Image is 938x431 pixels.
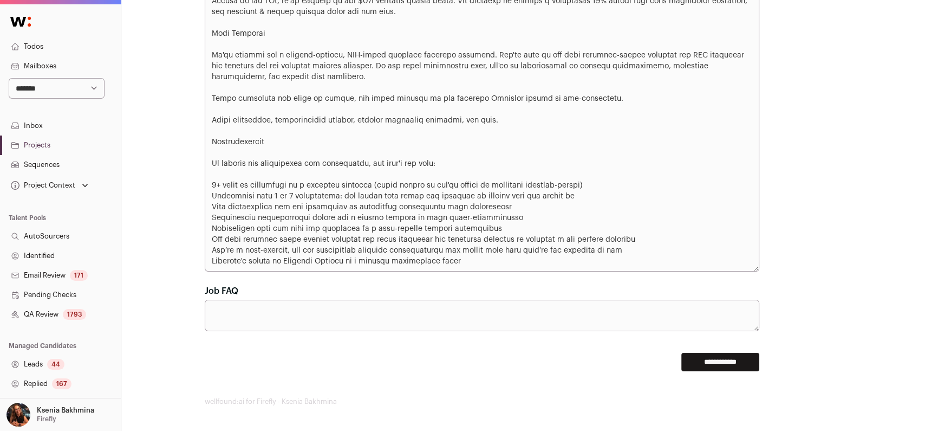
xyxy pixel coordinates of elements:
[9,181,75,190] div: Project Context
[4,11,37,33] img: Wellfound
[9,178,90,193] button: Open dropdown
[37,406,94,415] p: Ksenia Bakhmina
[52,378,71,389] div: 167
[205,397,855,406] footer: wellfound:ai for Firefly - Ksenia Bakhmina
[70,270,88,281] div: 171
[37,415,56,423] p: Firefly
[205,285,238,298] label: Job FAQ
[4,403,96,427] button: Open dropdown
[47,359,64,370] div: 44
[6,403,30,427] img: 13968079-medium_jpg
[63,309,86,320] div: 1793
